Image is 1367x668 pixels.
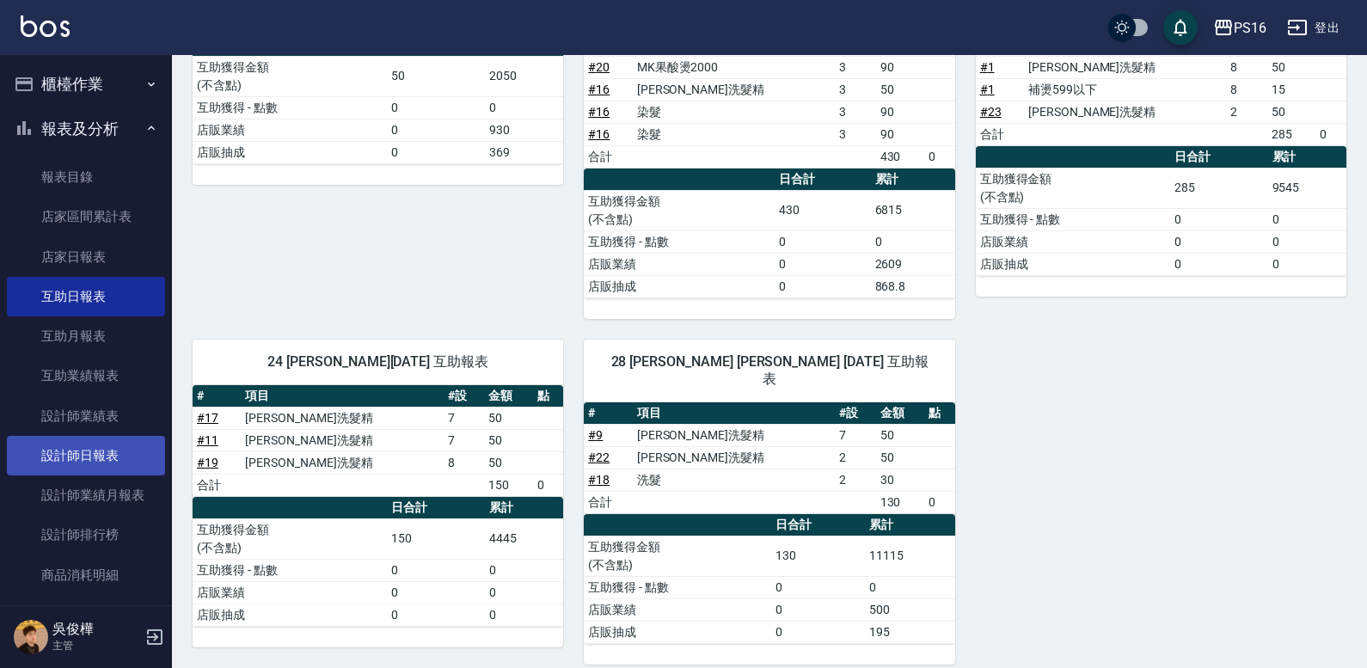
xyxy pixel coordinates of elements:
td: 0 [387,559,484,581]
td: 30 [876,469,924,491]
td: 130 [876,491,924,513]
td: [PERSON_NAME]洗髮精 [633,78,835,101]
button: 登出 [1280,12,1346,44]
td: 0 [387,581,484,604]
th: 日合計 [387,497,484,519]
th: 項目 [241,385,443,408]
a: #1 [980,60,995,74]
td: 0 [1170,208,1267,230]
th: # [584,402,632,425]
td: 互助獲得金額 (不含點) [584,190,775,230]
a: 設計師業績月報表 [7,475,165,515]
td: 店販抽成 [193,141,387,163]
td: 店販抽成 [193,604,387,626]
td: 3 [835,123,875,145]
td: 3 [835,56,875,78]
a: 商品消耗明細 [7,555,165,595]
a: #17 [197,411,218,425]
td: 6815 [871,190,955,230]
td: 930 [485,119,563,141]
span: 28 [PERSON_NAME] [PERSON_NAME] [DATE] 互助報表 [604,353,934,388]
td: 0 [1315,123,1346,145]
table: a dense table [584,514,954,644]
td: 0 [387,604,484,626]
td: 合計 [976,123,1024,145]
table: a dense table [193,34,563,164]
td: 互助獲得 - 點數 [584,576,771,598]
td: 8 [444,451,484,474]
td: 店販業績 [193,581,387,604]
a: 店家日報表 [7,237,165,277]
td: 7 [444,429,484,451]
td: 店販業績 [193,119,387,141]
td: 150 [387,518,484,559]
td: 0 [1268,208,1346,230]
td: 洗髮 [633,469,835,491]
button: 櫃檯作業 [7,62,165,107]
td: 互助獲得 - 點數 [193,559,387,581]
td: 0 [387,141,484,163]
td: 店販抽成 [584,621,771,643]
th: 點 [924,402,955,425]
td: 0 [387,96,484,119]
td: 50 [484,429,532,451]
td: 50 [484,451,532,474]
td: 0 [924,491,955,513]
a: 設計師排行榜 [7,515,165,555]
th: 點 [533,385,564,408]
td: 店販抽成 [584,275,775,297]
td: 2 [835,469,875,491]
span: 24 [PERSON_NAME][DATE] 互助報表 [213,353,543,371]
table: a dense table [193,385,563,497]
td: 染髮 [633,101,835,123]
td: 50 [484,407,532,429]
td: [PERSON_NAME]洗髮精 [1024,101,1226,123]
th: 金額 [876,402,924,425]
th: #設 [444,385,484,408]
td: 0 [1268,253,1346,275]
img: Person [14,620,48,654]
td: 50 [387,56,484,96]
p: 主管 [52,638,140,653]
td: 4445 [485,518,563,559]
td: 15 [1267,78,1315,101]
td: [PERSON_NAME]洗髮精 [241,429,443,451]
th: 日合計 [1170,146,1267,169]
td: 0 [771,621,865,643]
a: #16 [588,127,610,141]
table: a dense table [193,497,563,627]
td: 合計 [584,145,632,168]
td: 50 [876,446,924,469]
td: 50 [876,424,924,446]
th: 日合計 [771,514,865,536]
td: 2609 [871,253,955,275]
td: 285 [1267,123,1315,145]
td: 3 [835,78,875,101]
td: 0 [924,145,955,168]
a: 互助月報表 [7,316,165,356]
td: 0 [485,581,563,604]
td: 店販抽成 [976,253,1170,275]
td: 50 [1267,56,1315,78]
td: 互助獲得金額 (不含點) [584,536,771,576]
td: 0 [871,230,955,253]
a: #22 [588,450,610,464]
td: 90 [876,56,924,78]
td: 互助獲得金額 (不含點) [976,168,1170,208]
td: 0 [775,230,870,253]
td: 868.8 [871,275,955,297]
td: 互助獲得金額 (不含點) [193,518,387,559]
td: [PERSON_NAME]洗髮精 [241,451,443,474]
a: 報表目錄 [7,157,165,197]
img: Logo [21,15,70,37]
td: [PERSON_NAME]洗髮精 [241,407,443,429]
td: 0 [771,576,865,598]
td: 7 [444,407,484,429]
a: 設計師日報表 [7,436,165,475]
a: #1 [980,83,995,96]
a: 互助日報表 [7,277,165,316]
td: 染髮 [633,123,835,145]
td: 7 [835,424,875,446]
td: 90 [876,123,924,145]
button: 報表及分析 [7,107,165,151]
